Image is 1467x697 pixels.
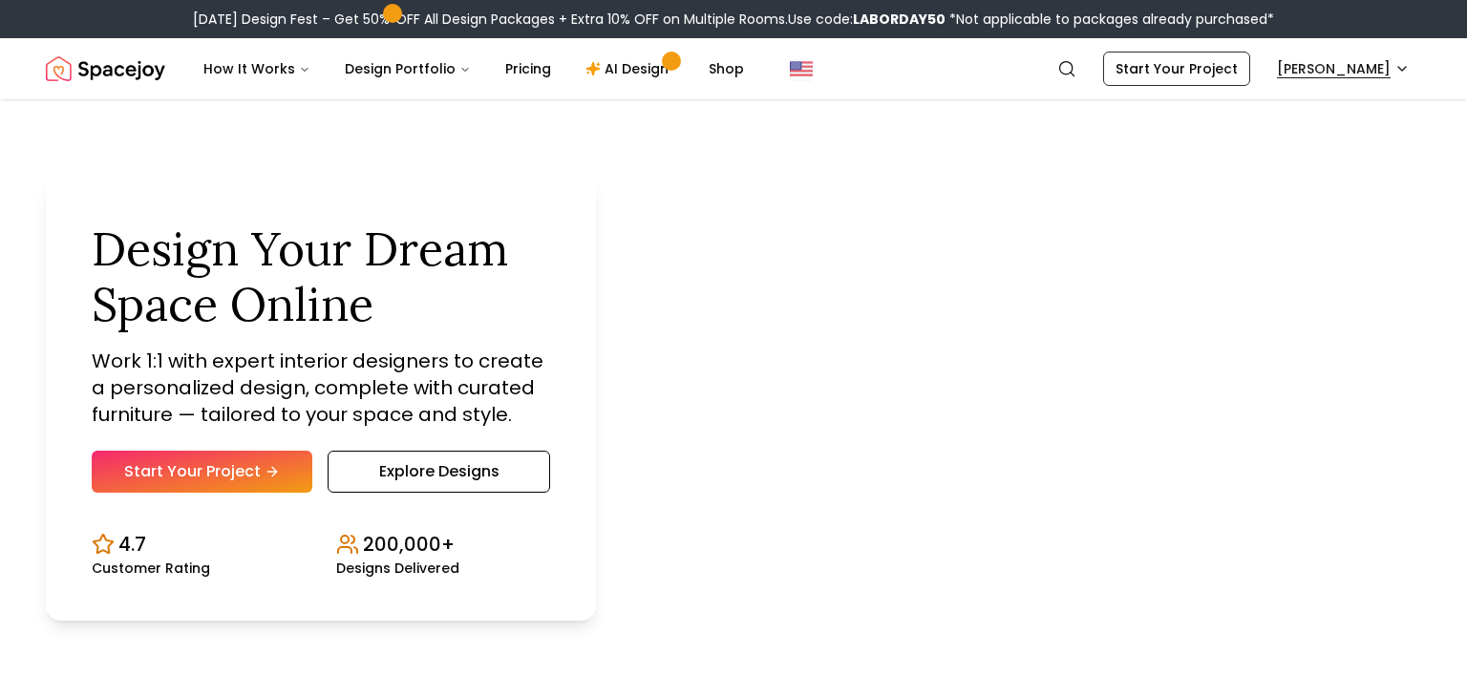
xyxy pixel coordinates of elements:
nav: Main [188,50,759,88]
p: 200,000+ [363,531,455,558]
img: United States [790,57,813,80]
div: [DATE] Design Fest – Get 50% OFF All Design Packages + Extra 10% OFF on Multiple Rooms. [193,10,1274,29]
nav: Global [46,38,1421,99]
a: Explore Designs [328,451,550,493]
small: Customer Rating [92,561,210,575]
button: [PERSON_NAME] [1265,52,1421,86]
span: *Not applicable to packages already purchased* [946,10,1274,29]
button: How It Works [188,50,326,88]
a: Shop [693,50,759,88]
button: Design Portfolio [330,50,486,88]
div: Design stats [92,516,550,575]
p: 4.7 [118,531,146,558]
img: Spacejoy Logo [46,50,165,88]
a: Start Your Project [1103,52,1250,86]
a: Spacejoy [46,50,165,88]
a: Pricing [490,50,566,88]
span: Use code: [788,10,946,29]
p: Work 1:1 with expert interior designers to create a personalized design, complete with curated fu... [92,348,550,428]
h1: Design Your Dream Space Online [92,222,550,331]
a: AI Design [570,50,690,88]
a: Start Your Project [92,451,312,493]
b: LABORDAY50 [853,10,946,29]
small: Designs Delivered [336,561,459,575]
